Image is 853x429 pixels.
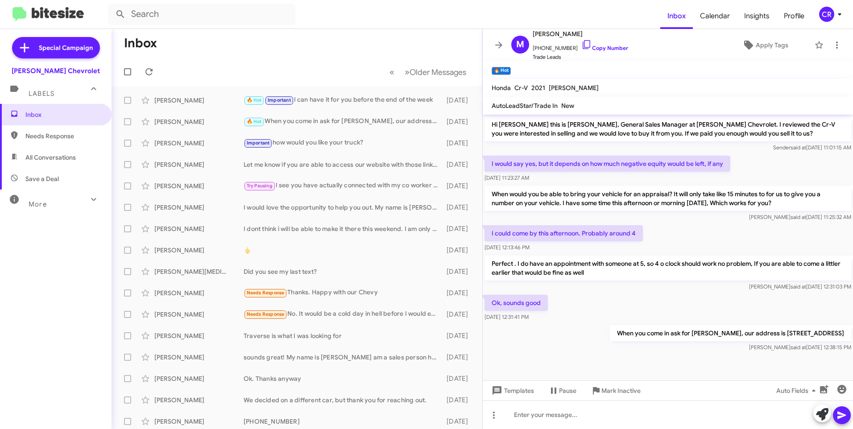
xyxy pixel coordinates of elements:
div: [DATE] [443,289,475,297]
div: I dont think i will be able to make it there this weekend. I am only 1 year into my lease so I ma... [244,224,443,233]
div: [PERSON_NAME] Chevrolet [12,66,100,75]
div: Thanks. Happy with our Chevy [244,288,443,298]
div: [PERSON_NAME] [154,396,244,404]
a: Calendar [693,3,737,29]
button: CR [812,7,843,22]
div: [DATE] [443,267,475,276]
div: [PERSON_NAME][MEDICAL_DATA] [154,267,244,276]
span: said at [791,344,806,351]
p: When would you be able to bring your vehicle for an appraisal? It will only take like 15 minutes ... [484,186,851,211]
div: [PERSON_NAME] [154,160,244,169]
button: Pause [541,383,584,399]
span: Important [268,97,291,103]
div: [PERSON_NAME] [154,310,244,319]
span: Needs Response [25,132,101,140]
span: Needs Response [247,311,285,317]
span: Older Messages [410,67,466,77]
span: Important [247,140,270,146]
span: 2021 [531,84,545,92]
div: [DATE] [443,139,475,148]
p: Perfect . I do have an appointment with someone at 5, so 4 o clock should work no problem, If you... [484,256,851,280]
span: said at [791,283,806,290]
span: All Conversations [25,153,76,162]
div: When you come in ask for [PERSON_NAME], our address is [STREET_ADDRESS] [244,116,443,127]
span: Inbox [25,110,101,119]
div: sounds great! My name is [PERSON_NAME] am a sales person here at the dealership. My phone number ... [244,353,443,362]
div: [PERSON_NAME] [154,203,244,212]
div: Let me know if you are able to access our website with those links, I may have to text them off m... [244,160,443,169]
span: [PERSON_NAME] [549,84,599,92]
div: [PERSON_NAME] [154,353,244,362]
a: Copy Number [581,45,628,51]
div: No. It would be a cold day in hell before I would ever do business with you guys again [244,309,443,319]
div: Did you see my last text? [244,267,443,276]
a: Special Campaign [12,37,100,58]
span: Auto Fields [776,383,819,399]
button: Apply Tags [720,37,810,53]
span: [PERSON_NAME] [DATE] 12:31:03 PM [749,283,851,290]
button: Templates [483,383,541,399]
nav: Page navigation example [385,63,472,81]
div: [DATE] [443,203,475,212]
p: I could come by this afternoon. Probably around 4 [484,225,643,241]
div: I see you have actually connected with my co worker [PERSON_NAME], She will be able to help you o... [244,181,443,191]
div: [PERSON_NAME] [154,374,244,383]
span: said at [791,214,806,220]
div: CR [819,7,834,22]
span: AutoLeadStar/Trade In [492,102,558,110]
div: 🖕 [244,246,443,255]
span: New [561,102,574,110]
span: [DATE] 11:23:27 AM [484,174,529,181]
a: Insights [737,3,777,29]
div: I would love the opportunity to help you out. My name is [PERSON_NAME] am part of the sales team ... [244,203,443,212]
span: Try Pausing [247,183,273,189]
div: [PERSON_NAME] [154,181,244,190]
span: Sender [DATE] 11:01:15 AM [773,144,851,151]
span: Pause [559,383,576,399]
p: Hi [PERSON_NAME] this is [PERSON_NAME], General Sales Manager at [PERSON_NAME] Chevrolet. I revie... [484,116,851,141]
p: When you come in ask for [PERSON_NAME], our address is [STREET_ADDRESS] [610,325,851,341]
a: Profile [777,3,812,29]
span: [PERSON_NAME] [533,29,628,39]
span: [DATE] 12:13:46 PM [484,244,530,251]
div: [PERSON_NAME] [154,117,244,126]
div: [DATE] [443,224,475,233]
p: I would say yes, but it depends on how much negative equity would be left, if any [484,156,730,172]
div: [PERSON_NAME] [154,96,244,105]
div: [DATE] [443,246,475,255]
div: [PERSON_NAME] [154,139,244,148]
span: [PHONE_NUMBER] [533,39,628,53]
div: Traverse is what I was looking for [244,331,443,340]
div: [DATE] [443,310,475,319]
div: [PERSON_NAME] [154,331,244,340]
button: Previous [384,63,400,81]
span: Cr-V [514,84,528,92]
span: Inbox [660,3,693,29]
span: 🔥 Hot [247,97,262,103]
span: Apply Tags [756,37,788,53]
div: [PERSON_NAME] [154,224,244,233]
span: Trade Leads [533,53,628,62]
input: Search [108,4,295,25]
p: Ok, sounds good [484,295,548,311]
span: Special Campaign [39,43,93,52]
div: how would you like your truck? [244,138,443,148]
span: 🔥 Hot [247,119,262,124]
div: [PERSON_NAME] [154,246,244,255]
small: 🔥 Hot [492,67,511,75]
div: [DATE] [443,417,475,426]
span: [PERSON_NAME] [DATE] 12:38:15 PM [749,344,851,351]
div: I can have it for you before the end of the week [244,95,443,105]
div: [DATE] [443,181,475,190]
span: Templates [490,383,534,399]
div: [DATE] [443,160,475,169]
div: We decided on a different car, but thank you for reaching out. [244,396,443,404]
div: [DATE] [443,117,475,126]
button: Mark Inactive [584,383,648,399]
span: [PERSON_NAME] [DATE] 11:25:32 AM [749,214,851,220]
span: More [29,200,47,208]
span: Save a Deal [25,174,59,183]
